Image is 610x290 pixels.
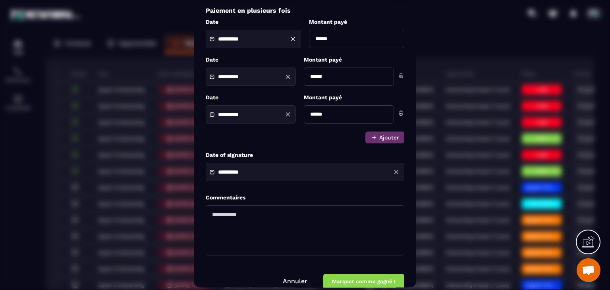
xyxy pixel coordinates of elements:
label: Montant payé [304,56,394,64]
a: Annuler [283,278,307,285]
label: Commentaires [206,194,245,202]
p: Paiement en plusieurs fois [206,7,404,15]
button: Marquer comme gagné ! [323,274,404,290]
button: Ajouter [365,132,404,144]
label: Date [206,94,296,102]
label: Montant payé [309,19,404,26]
label: Montant payé [304,94,394,102]
div: Ouvrir le chat [577,258,600,282]
label: Date [206,56,296,64]
label: Date [206,19,301,26]
label: Date of signature [206,152,404,159]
